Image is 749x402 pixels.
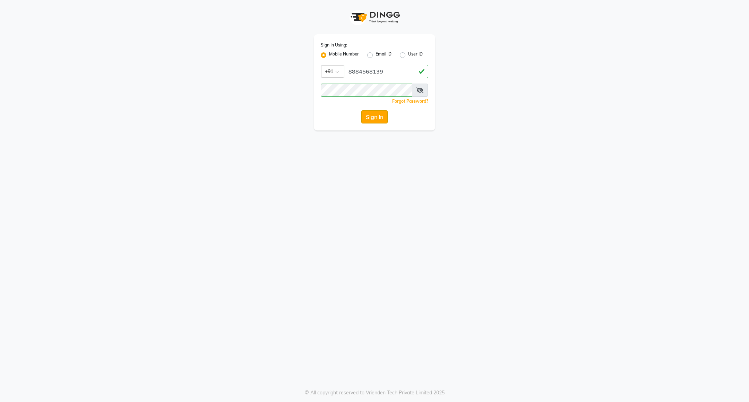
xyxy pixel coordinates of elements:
[392,99,428,104] a: Forgot Password?
[376,51,391,59] label: Email ID
[361,110,388,123] button: Sign In
[321,84,412,97] input: Username
[321,42,347,48] label: Sign In Using:
[347,7,402,27] img: logo1.svg
[408,51,423,59] label: User ID
[344,65,428,78] input: Username
[329,51,359,59] label: Mobile Number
